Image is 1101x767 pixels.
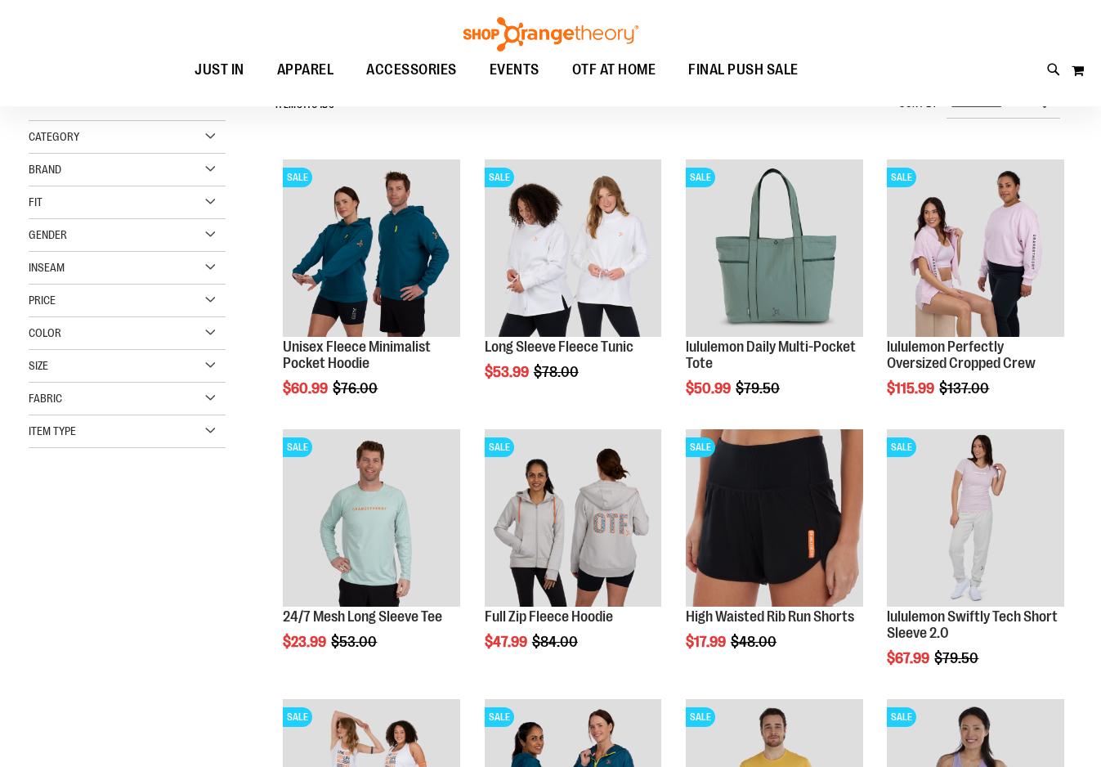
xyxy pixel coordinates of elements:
img: Unisex Fleece Minimalist Pocket Hoodie [283,159,460,337]
div: product [477,151,670,421]
span: FINAL PUSH SALE [688,52,799,88]
div: product [477,421,670,691]
span: SALE [283,437,312,457]
span: Brand [29,163,61,176]
span: Size [29,359,48,372]
a: ACCESSORIES [350,52,473,89]
span: SALE [887,437,916,457]
a: Main Image of 1457091SALE [485,429,662,609]
a: Full Zip Fleece Hoodie [485,608,613,625]
img: Main Image of 1457091 [485,429,662,607]
img: High Waisted Rib Run Shorts [686,429,863,607]
span: Fit [29,195,43,209]
span: SALE [283,168,312,187]
span: SALE [686,437,715,457]
span: $78.00 [534,364,581,380]
span: $53.00 [331,634,379,650]
a: lululemon Daily Multi-Pocket ToteSALE [686,159,863,339]
a: JUST IN [178,52,261,89]
div: product [879,421,1072,707]
a: High Waisted Rib Run ShortsSALE [686,429,863,609]
a: APPAREL [261,52,351,89]
span: $48.00 [731,634,779,650]
a: Main Image of 1457095SALE [283,429,460,609]
span: Inseam [29,261,65,274]
a: Unisex Fleece Minimalist Pocket Hoodie [283,339,431,371]
span: Fabric [29,392,62,405]
div: product [678,151,871,437]
a: lululemon Perfectly Oversized Cropped CrewSALE [887,159,1064,339]
a: Long Sleeve Fleece Tunic [485,339,633,355]
span: $47.99 [485,634,530,650]
img: Shop Orangetheory [461,17,641,52]
img: lululemon Perfectly Oversized Cropped Crew [887,159,1064,337]
div: product [275,151,468,437]
img: lululemon Daily Multi-Pocket Tote [686,159,863,337]
span: Category [29,130,79,143]
div: product [678,421,871,691]
span: $60.99 [283,380,330,397]
span: OTF AT HOME [572,52,656,88]
span: SALE [887,707,916,727]
img: lululemon Swiftly Tech Short Sleeve 2.0 [887,429,1064,607]
span: SALE [485,437,514,457]
span: SALE [887,168,916,187]
span: APPAREL [277,52,334,88]
span: SALE [686,707,715,727]
span: Gender [29,228,67,241]
a: 24/7 Mesh Long Sleeve Tee [283,608,442,625]
a: lululemon Daily Multi-Pocket Tote [686,339,856,371]
span: $84.00 [532,634,580,650]
a: EVENTS [473,52,556,89]
a: lululemon Perfectly Oversized Cropped Crew [887,339,1036,371]
span: SALE [686,168,715,187]
div: product [879,151,1072,437]
span: SALE [485,168,514,187]
div: product [275,421,468,691]
span: $79.50 [736,380,782,397]
a: FINAL PUSH SALE [672,52,815,88]
span: SALE [283,707,312,727]
img: Product image for Fleece Long Sleeve [485,159,662,337]
a: High Waisted Rib Run Shorts [686,608,854,625]
a: lululemon Swiftly Tech Short Sleeve 2.0 [887,608,1058,641]
span: JUST IN [195,52,244,88]
span: $115.99 [887,380,937,397]
span: Color [29,326,61,339]
a: Product image for Fleece Long SleeveSALE [485,159,662,339]
span: $17.99 [686,634,728,650]
span: ACCESSORIES [366,52,457,88]
span: SALE [485,707,514,727]
a: Unisex Fleece Minimalist Pocket HoodieSALE [283,159,460,339]
img: Main Image of 1457095 [283,429,460,607]
span: $23.99 [283,634,329,650]
span: $76.00 [333,380,380,397]
span: $67.99 [887,650,932,666]
span: Price [29,294,56,307]
span: $53.99 [485,364,531,380]
span: Item Type [29,424,76,437]
span: $50.99 [686,380,733,397]
span: $79.50 [934,650,981,666]
a: lululemon Swiftly Tech Short Sleeve 2.0SALE [887,429,1064,609]
a: OTF AT HOME [556,52,673,89]
span: EVENTS [490,52,539,88]
span: $137.00 [939,380,991,397]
